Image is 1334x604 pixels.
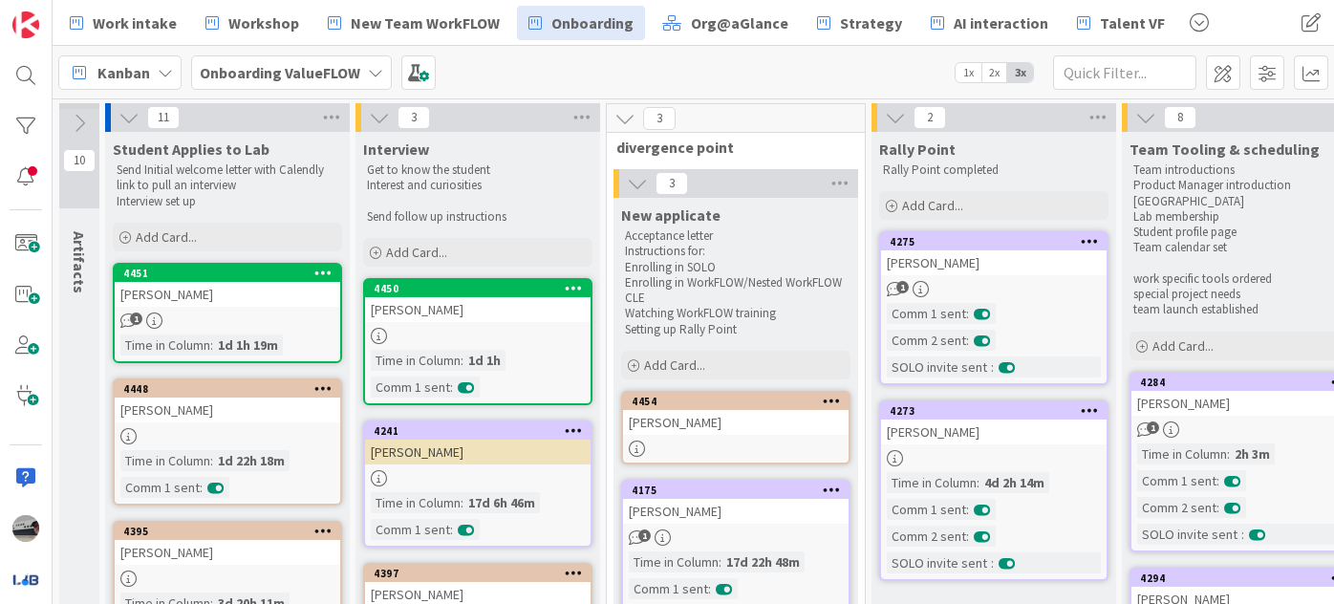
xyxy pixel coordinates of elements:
[632,395,849,408] div: 4454
[881,402,1107,420] div: 4273
[1137,470,1216,491] div: Comm 1 sent
[210,334,213,356] span: :
[70,231,89,293] span: Artifacts
[120,334,210,356] div: Time in Column
[625,260,847,275] p: Enrolling in SOLO
[966,526,969,547] span: :
[1147,421,1159,434] span: 1
[371,350,461,371] div: Time in Column
[115,265,340,307] div: 4451[PERSON_NAME]
[386,244,447,261] span: Add Card...
[365,422,591,464] div: 4241[PERSON_NAME]
[367,162,589,178] p: Get to know the student
[115,540,340,565] div: [PERSON_NAME]
[117,194,338,209] p: Interview set up
[638,529,651,542] span: 1
[130,313,142,325] span: 1
[629,551,719,572] div: Time in Column
[371,377,450,398] div: Comm 1 sent
[213,450,290,471] div: 1d 22h 18m
[200,63,360,82] b: Onboarding ValueFLOW
[1216,470,1219,491] span: :
[616,138,841,157] span: divergence point
[881,402,1107,444] div: 4273[PERSON_NAME]
[1007,63,1033,82] span: 3x
[806,6,914,40] a: Strategy
[625,244,847,259] p: Instructions for:
[623,499,849,524] div: [PERSON_NAME]
[58,6,188,40] a: Work intake
[463,492,540,513] div: 17d 6h 46m
[365,440,591,464] div: [PERSON_NAME]
[1164,106,1196,129] span: 8
[914,106,946,129] span: 2
[228,11,299,34] span: Workshop
[887,303,966,324] div: Comm 1 sent
[651,6,800,40] a: Org@aGlance
[365,422,591,440] div: 4241
[115,380,340,398] div: 4448
[902,197,963,214] span: Add Card...
[1216,497,1219,518] span: :
[840,11,902,34] span: Strategy
[956,63,981,82] span: 1x
[887,552,991,573] div: SOLO invite sent
[115,523,340,565] div: 4395[PERSON_NAME]
[881,420,1107,444] div: [PERSON_NAME]
[1065,6,1176,40] a: Talent VF
[719,551,721,572] span: :
[367,209,589,225] p: Send follow up instructions
[316,6,511,40] a: New Team WorkFLOW
[363,278,592,405] a: 4450[PERSON_NAME]Time in Column:1d 1hComm 1 sent:
[351,11,500,34] span: New Team WorkFLOW
[12,11,39,38] img: Visit kanbanzone.com
[644,356,705,374] span: Add Card...
[147,106,180,129] span: 11
[881,233,1107,250] div: 4275
[1130,140,1320,159] span: Team Tooling & scheduling
[123,382,340,396] div: 4448
[115,380,340,422] div: 4448[PERSON_NAME]
[517,6,645,40] a: Onboarding
[120,477,200,498] div: Comm 1 sent
[363,421,592,548] a: 4241[PERSON_NAME]Time in Column:17d 6h 46mComm 1 sent:
[643,107,676,130] span: 3
[117,162,338,194] p: Send Initial welcome letter with Calendly link to pull an interview
[463,350,506,371] div: 1d 1h
[691,11,788,34] span: Org@aGlance
[623,410,849,435] div: [PERSON_NAME]
[919,6,1060,40] a: AI interaction
[625,275,847,307] p: Enrolling in WorkFLOW/Nested WorkFLOW CLE
[12,515,39,542] img: jB
[398,106,430,129] span: 3
[450,519,453,540] span: :
[890,404,1107,418] div: 4273
[883,162,1105,178] p: Rally Point completed
[1100,11,1165,34] span: Talent VF
[365,280,591,297] div: 4450
[1241,524,1244,545] span: :
[115,282,340,307] div: [PERSON_NAME]
[977,472,979,493] span: :
[1137,443,1227,464] div: Time in Column
[450,377,453,398] span: :
[1053,55,1196,90] input: Quick Filter...
[896,281,909,293] span: 1
[881,233,1107,275] div: 4275[PERSON_NAME]
[123,525,340,538] div: 4395
[115,523,340,540] div: 4395
[887,526,966,547] div: Comm 2 sent
[123,267,340,280] div: 4451
[213,334,283,356] div: 1d 1h 19m
[629,578,708,599] div: Comm 1 sent
[1230,443,1275,464] div: 2h 3m
[200,477,203,498] span: :
[881,250,1107,275] div: [PERSON_NAME]
[966,499,969,520] span: :
[887,330,966,351] div: Comm 2 sent
[365,565,591,582] div: 4397
[708,578,711,599] span: :
[113,140,269,159] span: Student Applies to Lab
[656,172,688,195] span: 3
[120,450,210,471] div: Time in Column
